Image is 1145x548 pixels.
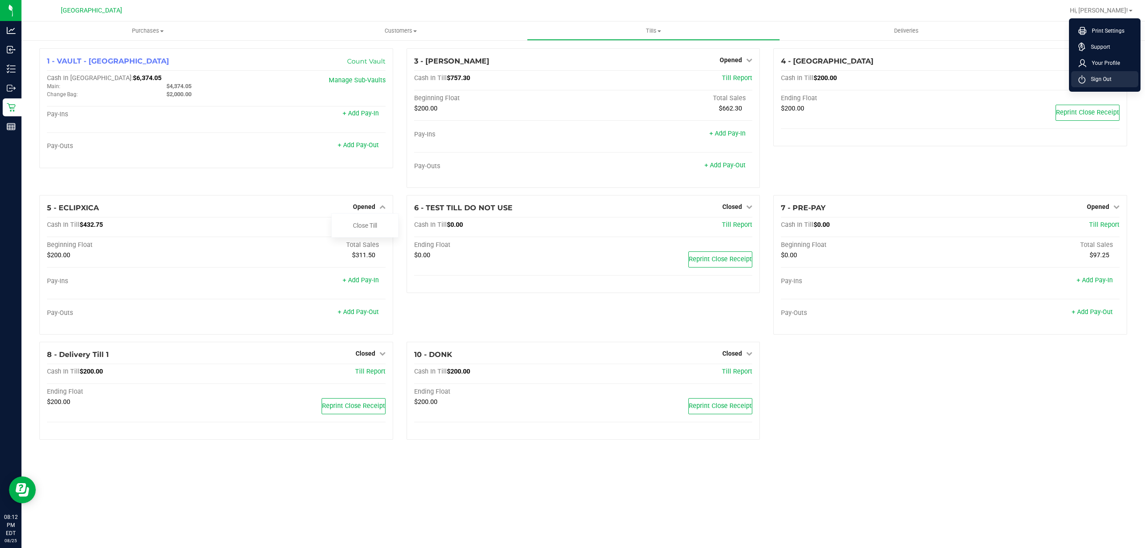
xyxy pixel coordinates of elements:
a: Manage Sub-Vaults [329,76,386,84]
div: Beginning Float [414,94,583,102]
span: Cash In Till [414,74,447,82]
span: Support [1086,42,1110,51]
p: 08:12 PM EDT [4,513,17,537]
a: Till Report [722,368,752,375]
a: + Add Pay-In [709,130,746,137]
span: $200.00 [447,368,470,375]
span: Closed [722,350,742,357]
span: Sign Out [1086,75,1111,84]
a: Tills [527,21,780,40]
span: $6,374.05 [133,74,161,82]
span: 7 - PRE-PAY [781,204,826,212]
span: [GEOGRAPHIC_DATA] [61,7,122,14]
iframe: Resource center [9,476,36,503]
span: Opened [720,56,742,64]
a: + Add Pay-In [1077,276,1113,284]
p: 08/25 [4,537,17,544]
span: Cash In Till [781,74,814,82]
span: $0.00 [814,221,830,229]
div: Total Sales [950,241,1120,249]
a: Till Report [722,221,752,229]
span: $4,374.05 [166,83,191,89]
a: + Add Pay-In [343,276,379,284]
span: Closed [722,203,742,210]
span: Print Settings [1086,26,1124,35]
span: $0.00 [781,251,797,259]
span: $200.00 [814,74,837,82]
span: 5 - ECLIPXICA [47,204,99,212]
div: Pay-Ins [781,277,950,285]
a: Till Report [355,368,386,375]
div: Pay-Ins [47,277,216,285]
span: Closed [356,350,375,357]
span: 10 - DONK [414,350,452,359]
a: + Add Pay-Out [338,141,379,149]
div: Ending Float [781,94,950,102]
a: + Add Pay-Out [338,308,379,316]
div: Pay-Outs [47,142,216,150]
span: Cash In Till [414,221,447,229]
span: Purchases [21,27,274,35]
span: $311.50 [352,251,375,259]
inline-svg: Analytics [7,26,16,35]
inline-svg: Outbound [7,84,16,93]
span: $662.30 [719,105,742,112]
span: $200.00 [781,105,804,112]
li: Sign Out [1071,71,1138,87]
span: Tills [527,27,779,35]
a: Customers [274,21,527,40]
span: $200.00 [414,398,437,406]
div: Pay-Ins [47,110,216,119]
span: Change Bag: [47,91,78,98]
inline-svg: Reports [7,122,16,131]
span: $200.00 [414,105,437,112]
a: Deliveries [780,21,1033,40]
span: Reprint Close Receipt [689,255,752,263]
a: Close Till [353,222,377,229]
div: Ending Float [47,388,216,396]
button: Reprint Close Receipt [1056,105,1120,121]
span: Opened [353,203,375,210]
a: Till Report [1089,221,1120,229]
button: Reprint Close Receipt [688,398,752,414]
button: Reprint Close Receipt [688,251,752,268]
span: $200.00 [47,398,70,406]
span: Cash In Till [414,368,447,375]
span: Reprint Close Receipt [1056,109,1119,116]
span: $0.00 [414,251,430,259]
div: Pay-Ins [414,131,583,139]
div: Total Sales [583,94,752,102]
a: Support [1078,42,1135,51]
a: Purchases [21,21,274,40]
span: Cash In [GEOGRAPHIC_DATA]: [47,74,133,82]
div: Pay-Outs [47,309,216,317]
span: Reprint Close Receipt [689,402,752,410]
span: Deliveries [882,27,931,35]
span: Hi, [PERSON_NAME]! [1070,7,1128,14]
span: 6 - TEST TILL DO NOT USE [414,204,513,212]
span: $2,000.00 [166,91,191,98]
span: 8 - Delivery Till 1 [47,350,109,359]
div: Total Sales [216,241,385,249]
div: Beginning Float [781,241,950,249]
span: $757.30 [447,74,470,82]
div: Beginning Float [47,241,216,249]
a: + Add Pay-In [343,110,379,117]
span: Cash In Till [47,368,80,375]
span: $97.25 [1090,251,1109,259]
inline-svg: Inventory [7,64,16,73]
div: Pay-Outs [781,309,950,317]
button: Reprint Close Receipt [322,398,386,414]
a: Till Report [722,74,752,82]
span: $200.00 [80,368,103,375]
a: Count Vault [347,57,386,65]
span: $200.00 [47,251,70,259]
div: Pay-Outs [414,162,583,170]
inline-svg: Retail [7,103,16,112]
span: Main: [47,83,60,89]
span: Opened [1087,203,1109,210]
